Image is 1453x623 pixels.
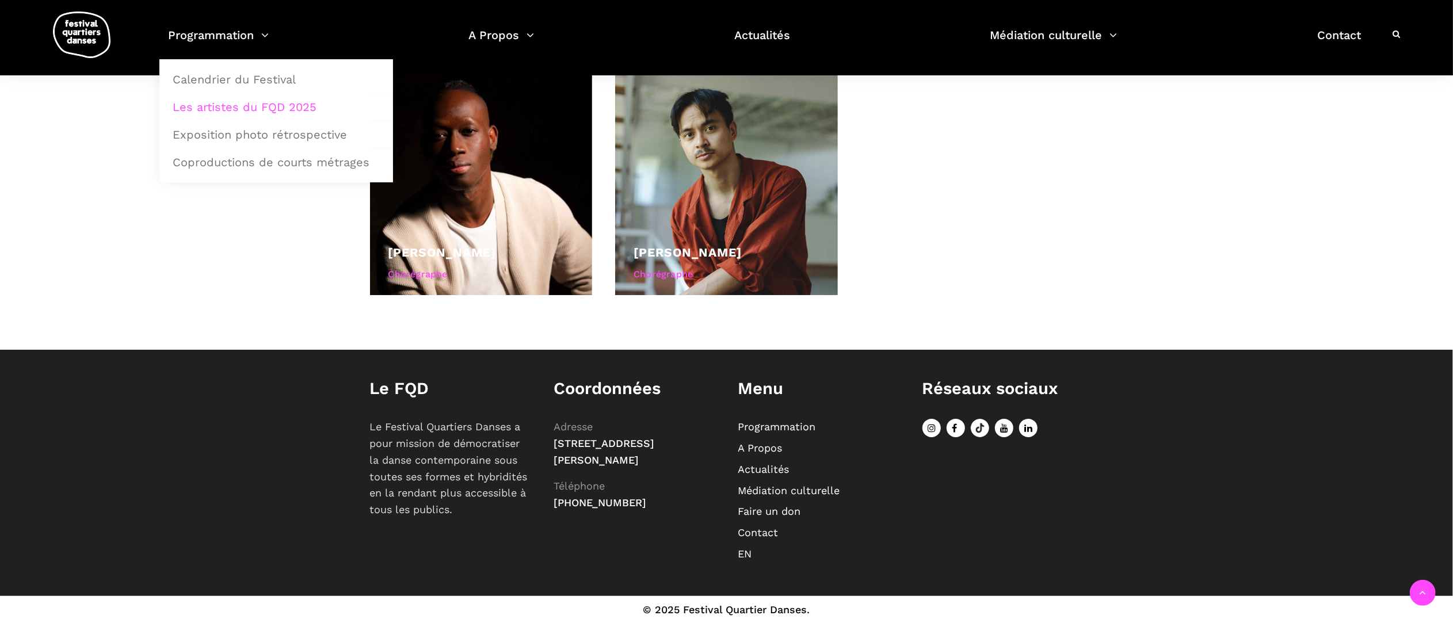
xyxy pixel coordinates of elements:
h1: Réseaux sociaux [922,379,1084,399]
span: Adresse [554,421,593,433]
a: Médiation culturelle [990,25,1118,59]
div: © 2025 Festival Quartier Danses. [359,602,1095,618]
a: A Propos [469,25,535,59]
a: Faire un don [738,505,801,517]
a: Coproductions de courts métrages [166,149,387,175]
a: Médiation culturelle [738,484,840,496]
h1: Le FQD [370,379,531,399]
h1: Menu [738,379,899,399]
span: [PHONE_NUMBER] [554,496,647,509]
h1: Coordonnées [554,379,715,399]
div: Chorégraphe [388,267,574,282]
img: logo-fqd-med [53,12,110,58]
span: [STREET_ADDRESS][PERSON_NAME] [554,437,655,466]
a: Contact [1317,25,1361,59]
a: Contact [738,526,779,538]
a: Les artistes du FQD 2025 [166,94,387,120]
a: Actualités [738,463,790,475]
p: Le Festival Quartiers Danses a pour mission de démocratiser la danse contemporaine sous toutes se... [370,419,531,518]
a: Programmation [168,25,269,59]
a: Calendrier du Festival [166,66,387,93]
a: A Propos [738,442,783,454]
a: Exposition photo rétrospective [166,121,387,148]
a: EN [738,548,752,560]
a: Programmation [738,421,816,433]
a: [PERSON_NAME] [388,245,497,259]
a: [PERSON_NAME] [634,245,742,259]
a: Actualités [734,25,790,59]
div: Chorégraphe [634,267,819,282]
span: Téléphone [554,480,605,492]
